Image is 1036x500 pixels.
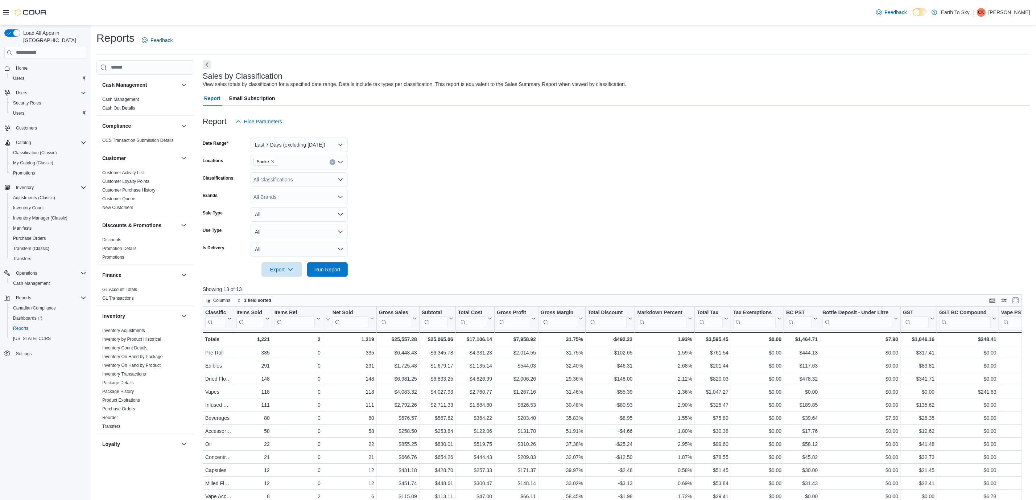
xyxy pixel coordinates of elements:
a: Adjustments (Classic) [10,193,58,202]
a: Transfers [102,424,120,429]
div: Items Ref [275,309,315,328]
div: Total Tax [697,309,723,328]
span: Inventory [13,183,86,192]
button: Display options [1000,296,1008,305]
div: Compliance [96,136,194,148]
a: Customers [13,124,40,132]
div: BC PST [786,309,812,328]
a: Classification (Classic) [10,148,60,157]
label: Use Type [203,228,222,233]
span: Security Roles [10,99,86,107]
a: GL Account Totals [102,287,137,292]
div: Pre-Roll [205,348,232,357]
a: Cash Out Details [102,106,135,111]
label: Sale Type [203,210,223,216]
button: Home [1,63,89,73]
button: Clear input [330,159,335,165]
span: Security Roles [13,100,41,106]
div: $25,557.28 [379,335,417,344]
button: GST BC Compound [939,309,996,328]
button: Inventory [13,183,37,192]
h3: Cash Management [102,81,147,89]
a: Promotion Details [102,246,137,251]
button: Gross Sales [379,309,417,328]
div: Cash Management [96,95,194,115]
button: Open list of options [338,194,343,200]
button: Inventory Manager (Classic) [7,213,89,223]
span: Sooke [257,158,269,165]
a: Home [13,64,30,73]
button: Inventory [102,312,178,320]
div: $7.90 [822,335,898,344]
button: Net Sold [325,309,374,328]
div: Classification [205,309,226,316]
div: Gross Profit [497,309,530,328]
button: All [251,225,348,239]
button: Customer [102,155,178,162]
div: 335 [236,348,270,357]
div: View sales totals by classification for a specified date range. Details include tax types per cla... [203,81,626,88]
span: Transfers (Classic) [13,246,49,251]
span: Run Report [314,266,340,273]
span: Home [13,63,86,73]
button: Enter fullscreen [1011,296,1020,305]
div: $17,106.14 [458,335,492,344]
span: Catalog [16,140,31,146]
div: Total Discount [588,309,627,328]
button: Open list of options [338,159,343,165]
div: Gross Margin [541,309,577,328]
p: Earth To Sky [941,8,970,17]
button: 1 field sorted [234,296,274,305]
button: Loyalty [102,440,178,448]
span: Manifests [13,225,32,231]
div: Finance [96,285,194,306]
div: Bottle Deposit - Under Litre [822,309,892,316]
div: Total Cost [458,309,486,328]
button: Operations [1,268,89,278]
button: Inventory Count [7,203,89,213]
span: Settings [13,349,86,358]
div: $7,958.92 [497,335,536,344]
span: Inventory [16,185,34,190]
a: Security Roles [10,99,44,107]
span: Cash Out Details [102,105,135,111]
span: GL Transactions [102,295,134,301]
a: [US_STATE] CCRS [10,334,54,343]
button: Gross Margin [541,309,583,328]
span: Manifests [10,224,86,233]
label: Classifications [203,175,234,181]
a: Settings [13,349,34,358]
div: $248.41 [939,335,996,344]
div: Net Sold [333,309,368,316]
h3: Compliance [102,122,131,130]
span: Cash Management [10,279,86,288]
a: Canadian Compliance [10,304,59,312]
span: Customers [16,125,37,131]
div: $0.00 [733,335,781,344]
div: GST BC Compound [939,309,991,328]
button: Transfers [7,254,89,264]
button: [US_STATE] CCRS [7,333,89,344]
div: 1,221 [236,335,270,344]
span: Users [16,90,27,96]
button: Reports [13,294,34,302]
div: Gross Sales [379,309,411,328]
label: Is Delivery [203,245,224,251]
button: Items Ref [275,309,321,328]
button: Transfers (Classic) [7,243,89,254]
div: Totals [205,335,232,344]
span: [US_STATE] CCRS [13,336,51,341]
span: Discounts [102,237,121,243]
button: Security Roles [7,98,89,108]
a: Promotions [102,255,124,260]
button: Catalog [1,138,89,148]
button: Markdown Percent [637,309,692,328]
a: Users [10,74,27,83]
span: Promotions [10,169,86,177]
span: Catalog [13,138,86,147]
button: Canadian Compliance [7,303,89,313]
a: Manifests [10,224,34,233]
button: Hide Parameters [232,114,285,129]
span: Reports [16,295,31,301]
